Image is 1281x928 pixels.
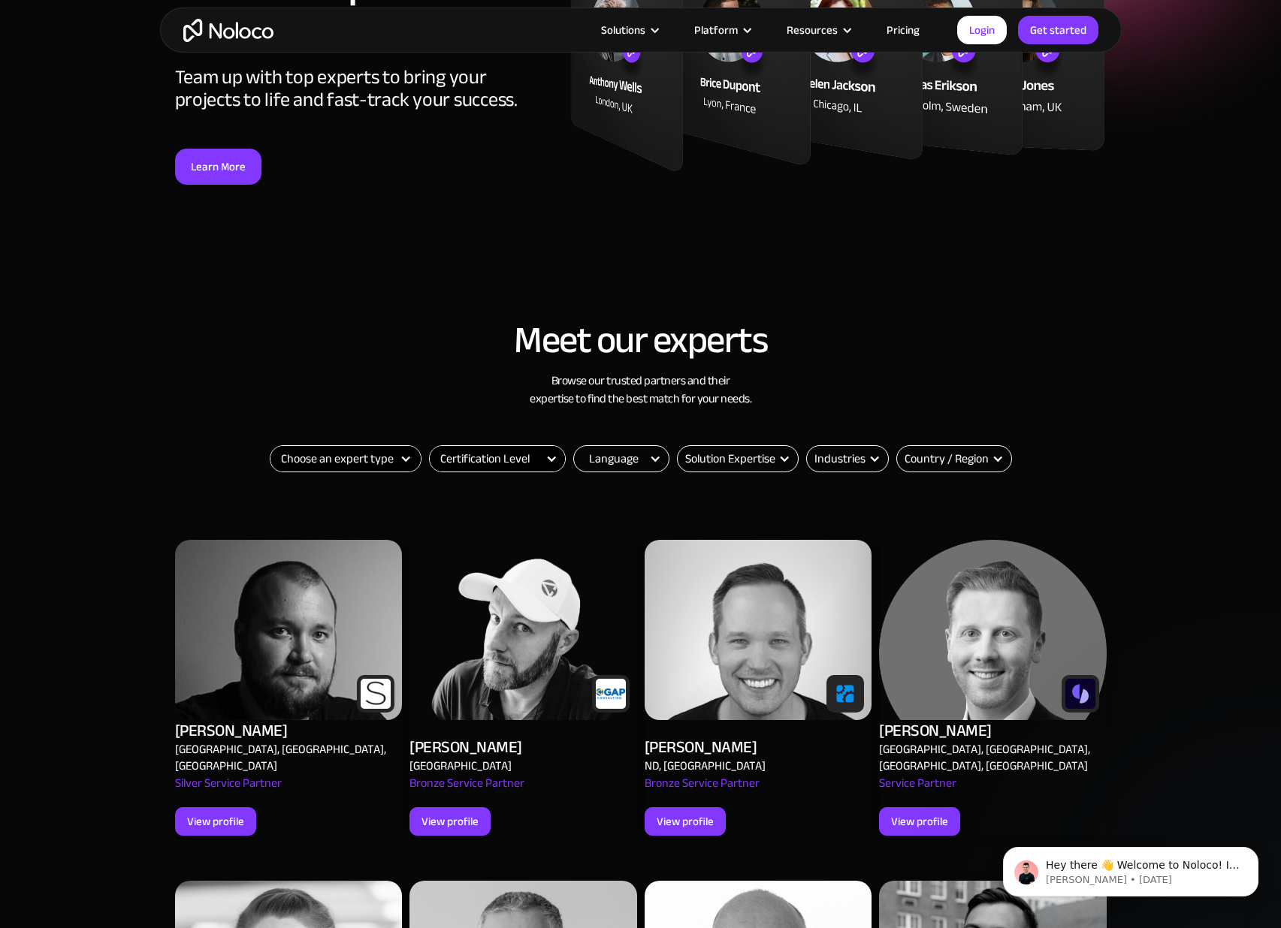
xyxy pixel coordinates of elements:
div: [PERSON_NAME] [879,720,992,741]
div: [GEOGRAPHIC_DATA] [409,758,512,774]
form: Email Form [896,445,1012,472]
div: Solution Expertise [677,445,799,472]
div: Service Partner [879,774,956,807]
div: Language [589,450,639,468]
div: [PERSON_NAME] [645,737,757,758]
div: Language [573,445,669,472]
a: Alex Vyshnevskiy - Noloco app builder Expert[PERSON_NAME][GEOGRAPHIC_DATA]Bronze Service PartnerV... [409,521,637,854]
a: Pricing [868,20,938,40]
div: Solution Expertise [685,450,775,468]
a: home [183,19,273,42]
div: Bronze Service Partner [645,774,760,807]
div: [PERSON_NAME] [175,720,288,741]
form: Email Form [573,445,669,472]
div: Industries [806,445,889,472]
h2: Meet our experts [175,320,1107,360]
form: Filter [429,445,566,472]
div: [GEOGRAPHIC_DATA], [GEOGRAPHIC_DATA], [GEOGRAPHIC_DATA] [175,741,395,774]
div: Team up with top experts to bring your projects to life and fast-track your success. [175,66,554,111]
h3: Browse our trusted partners and their expertise to find the best match for your needs. [175,372,1107,408]
a: Alex Vyshnevskiy - Noloco app builder Expert[PERSON_NAME][GEOGRAPHIC_DATA], [GEOGRAPHIC_DATA], [G... [879,521,1107,854]
div: Industries [814,450,866,468]
img: Alex Vyshnevskiy - Noloco app builder Expert [879,540,1107,720]
form: Email Form [806,445,889,472]
form: Filter [270,445,421,472]
div: Solutions [601,20,645,40]
div: Bronze Service Partner [409,774,524,807]
a: Login [957,16,1007,44]
div: Platform [675,20,768,40]
img: Alex Vyshnevskiy - Noloco app builder Expert [409,540,637,720]
a: Learn More [175,149,261,185]
div: Resources [787,20,838,40]
div: Country / Region [905,450,989,468]
div: Country / Region [896,445,1012,472]
div: Resources [768,20,868,40]
img: Alex Vyshnevskiy - Noloco app builder Expert [175,540,403,720]
div: View profile [187,812,244,831]
iframe: Intercom notifications message [980,815,1281,920]
div: View profile [657,812,714,831]
a: Alex Vyshnevskiy - Noloco app builder Expert[PERSON_NAME][GEOGRAPHIC_DATA], [GEOGRAPHIC_DATA], [G... [175,521,403,854]
div: Solutions [582,20,675,40]
div: Platform [694,20,738,40]
img: Alex Vyshnevskiy - Noloco app builder Expert [645,540,872,720]
form: Email Form [677,445,799,472]
div: ND, [GEOGRAPHIC_DATA] [645,758,766,774]
div: View profile [891,812,948,831]
a: Get started [1018,16,1098,44]
div: View profile [421,812,479,831]
div: [GEOGRAPHIC_DATA], [GEOGRAPHIC_DATA], [GEOGRAPHIC_DATA], [GEOGRAPHIC_DATA] [879,741,1099,774]
div: [PERSON_NAME] [409,737,522,758]
a: Alex Vyshnevskiy - Noloco app builder Expert[PERSON_NAME]ND, [GEOGRAPHIC_DATA]Bronze Service Part... [645,521,872,854]
div: Silver Service Partner [175,774,282,807]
